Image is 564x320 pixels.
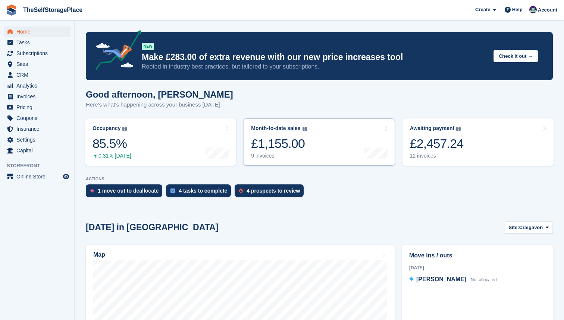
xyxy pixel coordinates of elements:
[62,172,70,181] a: Preview store
[89,30,141,73] img: price-adjustments-announcement-icon-8257ccfd72463d97f412b2fc003d46551f7dbcb40ab6d574587a9cd5c0d94...
[16,70,61,80] span: CRM
[122,127,127,131] img: icon-info-grey-7440780725fd019a000dd9b08b2336e03edf1995a4989e88bcd33f0948082b44.svg
[4,91,70,102] a: menu
[170,188,175,193] img: task-75834270c22a3079a89374b754ae025e5fb1db73e45f91037f5363f120a921f8.svg
[16,48,61,58] span: Subscriptions
[303,127,307,131] img: icon-info-grey-7440780725fd019a000dd9b08b2336e03edf1995a4989e88bcd33f0948082b44.svg
[244,118,395,166] a: Month-to-date sales £1,155.00 9 invoices
[529,6,537,13] img: Sam
[410,153,464,159] div: 12 invoices
[16,134,61,145] span: Settings
[4,113,70,123] a: menu
[86,177,553,181] p: ACTIONS
[86,222,218,232] h2: [DATE] in [GEOGRAPHIC_DATA]
[416,276,466,282] span: [PERSON_NAME]
[142,63,488,71] p: Rooted in industry best practices, but tailored to your subscriptions.
[93,153,131,159] div: 0.31% [DATE]
[7,162,74,169] span: Storefront
[16,80,61,91] span: Analytics
[519,224,543,231] span: Craigavon
[235,184,307,201] a: 4 prospects to review
[142,43,154,50] div: NEW
[4,80,70,91] a: menu
[93,125,120,132] div: Occupancy
[16,145,61,156] span: Capital
[4,37,70,48] a: menu
[16,113,61,123] span: Coupons
[4,70,70,80] a: menu
[409,264,546,271] div: [DATE]
[93,136,131,151] div: 85.5%
[402,118,554,166] a: Awaiting payment £2,457.24 12 invoices
[512,6,523,13] span: Help
[98,188,159,194] div: 1 move out to deallocate
[471,277,497,282] span: Not allocated
[509,224,519,231] span: Site:
[247,188,300,194] div: 4 prospects to review
[4,134,70,145] a: menu
[16,102,61,113] span: Pricing
[4,124,70,134] a: menu
[4,102,70,113] a: menu
[166,184,235,201] a: 4 tasks to complete
[6,4,17,16] img: stora-icon-8386f47178a22dfd0bd8f6a31ec36ba5ce8667c1dd55bd0f319d3a0aa187defe.svg
[410,125,455,132] div: Awaiting payment
[20,4,85,16] a: TheSelfStoragePlace
[85,118,236,166] a: Occupancy 85.5% 0.31% [DATE]
[93,251,105,258] h2: Map
[251,125,300,132] div: Month-to-date sales
[16,91,61,102] span: Invoices
[251,136,307,151] div: £1,155.00
[4,171,70,182] a: menu
[251,153,307,159] div: 9 invoices
[538,6,557,14] span: Account
[239,188,243,193] img: prospect-51fa495bee0391a8d652442698ab0144808aea92771e9ea1ae160a38d050c398.svg
[4,48,70,58] a: menu
[90,188,94,193] img: move_outs_to_deallocate_icon-f764333ba52eb49d3ac5e1228854f67142a1ed5810a6f6cc68b1a99e826820c5.svg
[16,37,61,48] span: Tasks
[179,188,227,194] div: 4 tasks to complete
[409,251,546,260] h2: Move ins / outs
[4,59,70,69] a: menu
[16,171,61,182] span: Online Store
[86,89,233,99] h1: Good afternoon, [PERSON_NAME]
[475,6,490,13] span: Create
[86,184,166,201] a: 1 move out to deallocate
[505,221,553,234] button: Site: Craigavon
[4,145,70,156] a: menu
[16,26,61,37] span: Home
[16,59,61,69] span: Sites
[409,275,497,285] a: [PERSON_NAME] Not allocated
[16,124,61,134] span: Insurance
[410,136,464,151] div: £2,457.24
[456,127,461,131] img: icon-info-grey-7440780725fd019a000dd9b08b2336e03edf1995a4989e88bcd33f0948082b44.svg
[86,101,233,109] p: Here's what's happening across your business [DATE]
[493,50,538,62] button: Check it out →
[4,26,70,37] a: menu
[142,52,488,63] p: Make £283.00 of extra revenue with our new price increases tool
